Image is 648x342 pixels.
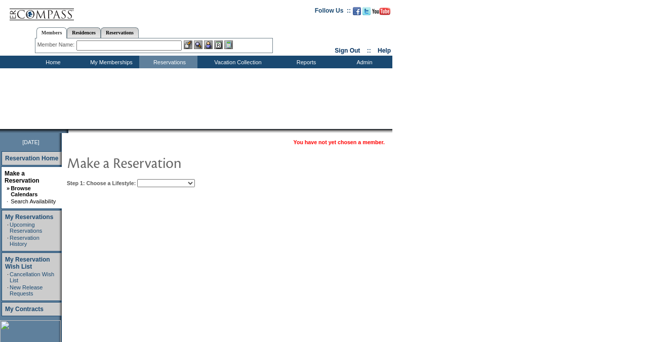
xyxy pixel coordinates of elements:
[372,8,390,15] img: Subscribe to our YouTube Channel
[353,10,361,16] a: Become our fan on Facebook
[67,152,269,173] img: pgTtlMakeReservation.gif
[362,7,371,15] img: Follow us on Twitter
[22,139,39,145] span: [DATE]
[81,56,139,68] td: My Memberships
[204,40,213,49] img: Impersonate
[334,56,392,68] td: Admin
[11,185,37,197] a: Browse Calendars
[378,47,391,54] a: Help
[362,10,371,16] a: Follow us on Twitter
[7,222,9,234] td: ·
[139,56,197,68] td: Reservations
[5,155,58,162] a: Reservation Home
[37,40,76,49] div: Member Name:
[367,47,371,54] span: ::
[294,139,385,145] span: You have not yet chosen a member.
[5,306,44,313] a: My Contracts
[353,7,361,15] img: Become our fan on Facebook
[65,129,68,133] img: promoShadowLeftCorner.gif
[101,27,139,38] a: Reservations
[11,198,56,204] a: Search Availability
[224,40,233,49] img: b_calculator.gif
[7,271,9,283] td: ·
[184,40,192,49] img: b_edit.gif
[5,170,39,184] a: Make a Reservation
[67,180,136,186] b: Step 1: Choose a Lifestyle:
[68,129,69,133] img: blank.gif
[7,235,9,247] td: ·
[23,56,81,68] td: Home
[5,256,50,270] a: My Reservation Wish List
[197,56,276,68] td: Vacation Collection
[276,56,334,68] td: Reports
[7,198,10,204] td: ·
[36,27,67,38] a: Members
[7,185,10,191] b: »
[7,284,9,296] td: ·
[10,235,39,247] a: Reservation History
[335,47,360,54] a: Sign Out
[194,40,202,49] img: View
[67,27,101,38] a: Residences
[214,40,223,49] img: Reservations
[10,271,54,283] a: Cancellation Wish List
[315,6,351,18] td: Follow Us ::
[372,10,390,16] a: Subscribe to our YouTube Channel
[10,222,42,234] a: Upcoming Reservations
[10,284,43,296] a: New Release Requests
[5,213,53,221] a: My Reservations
